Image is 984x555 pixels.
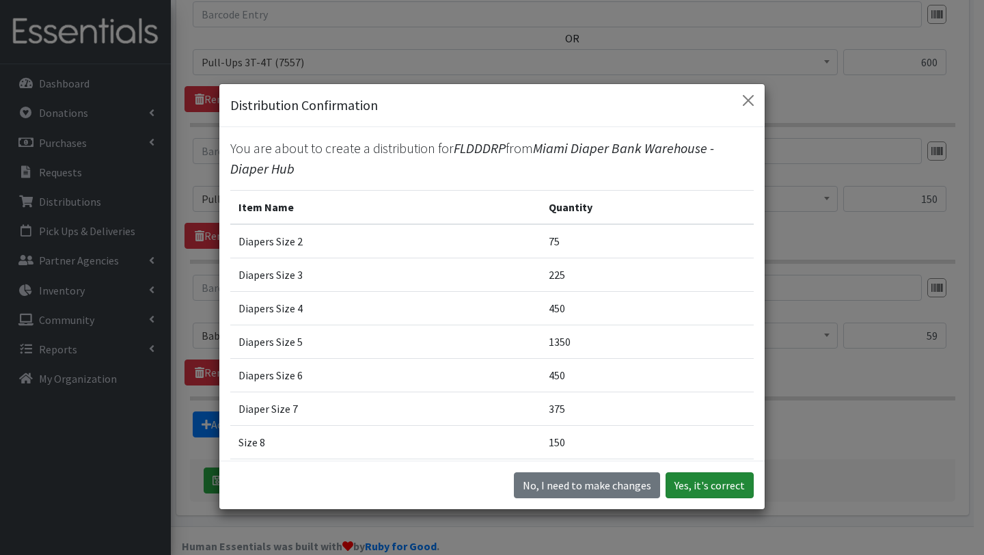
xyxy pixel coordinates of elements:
td: 75 [541,224,754,258]
td: 1350 [541,325,754,359]
td: Diaper Size 7 [230,392,541,426]
h5: Distribution Confirmation [230,95,378,116]
td: Diapers Size 2 [230,224,541,258]
th: Item Name [230,191,541,225]
button: Yes, it's correct [666,472,754,498]
td: Diapers Size 3 [230,258,541,292]
button: No I need to make changes [514,472,660,498]
td: 600 [541,459,754,493]
td: 150 [541,426,754,459]
td: Pull-Ups 2T-3T [230,459,541,493]
td: Size 8 [230,426,541,459]
th: Quantity [541,191,754,225]
td: 225 [541,258,754,292]
span: FLDDDRP [454,139,506,157]
td: 375 [541,392,754,426]
td: Diapers Size 6 [230,359,541,392]
td: Diapers Size 4 [230,292,541,325]
td: 450 [541,292,754,325]
button: Close [737,90,759,111]
p: You are about to create a distribution for from [230,138,754,179]
td: Diapers Size 5 [230,325,541,359]
td: 450 [541,359,754,392]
